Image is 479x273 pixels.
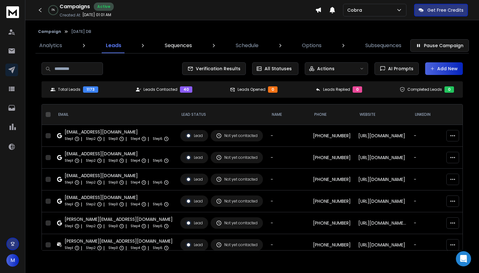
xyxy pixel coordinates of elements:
p: Step 2 [86,245,96,251]
div: Open Intercom Messenger [456,251,471,266]
p: Step 4 [131,158,140,164]
div: [EMAIL_ADDRESS][DOMAIN_NAME] [65,151,169,157]
div: Not yet contacted [216,133,258,139]
td: - [410,212,464,234]
a: Sequences [161,38,196,53]
div: Lead [186,177,203,182]
div: Lead [186,133,203,139]
p: | [81,158,82,164]
div: Not yet contacted [216,220,258,226]
th: Phone [309,104,354,125]
th: EMAIL [53,104,176,125]
div: Lead [186,220,203,226]
p: 0 % [52,8,55,12]
td: [URL][DOMAIN_NAME] [354,169,410,190]
td: [PHONE_NUMBER] [309,190,354,212]
p: | [125,179,127,186]
p: Sequences [165,42,192,49]
div: Not yet contacted [216,177,258,182]
div: Active [94,3,114,11]
div: Not yet contacted [216,155,258,160]
div: Lead [186,155,203,160]
p: Step 2 [86,179,96,186]
th: NAME [267,104,309,125]
button: Campaign [38,29,61,34]
td: [URL][DOMAIN_NAME] [354,234,410,256]
p: | [125,201,127,208]
td: [PHONE_NUMBER] [309,147,354,169]
p: | [103,158,105,164]
p: | [125,158,127,164]
p: Subsequences [365,42,401,49]
p: | [148,223,149,229]
td: [PHONE_NUMBER] [309,234,354,256]
p: Total Leads [58,87,80,92]
td: - [410,147,464,169]
a: Subsequences [361,38,405,53]
p: | [103,223,105,229]
td: - [267,212,309,234]
td: - [267,147,309,169]
p: | [125,223,127,229]
p: Leads Opened [238,87,265,92]
th: LinkedIn [410,104,464,125]
p: Step 1 [65,245,73,251]
p: Step 5 [153,201,163,208]
p: Leads Replied [323,87,350,92]
td: - [267,125,309,147]
p: Get Free Credits [427,7,463,13]
p: Step 5 [153,158,163,164]
p: Options [302,42,322,49]
p: | [103,136,105,142]
a: Leads [102,38,125,53]
p: Step 3 [108,245,118,251]
p: Step 2 [86,201,96,208]
p: Step 4 [131,179,140,186]
button: Add New [425,62,463,75]
p: | [103,179,105,186]
div: 0 [268,86,278,93]
td: [URL][DOMAIN_NAME][US_STATE] [354,212,410,234]
h1: Campaigns [60,3,90,10]
p: Step 2 [86,136,96,142]
td: [PHONE_NUMBER] [309,212,354,234]
p: | [148,136,149,142]
p: | [125,245,127,251]
p: | [148,158,149,164]
p: Step 2 [86,158,96,164]
div: Lead [186,198,203,204]
td: - [410,169,464,190]
td: [URL][DOMAIN_NAME] [354,190,410,212]
div: [PERSON_NAME][EMAIL_ADDRESS][DOMAIN_NAME] [65,216,173,222]
p: | [103,201,105,208]
button: Pause Campaign [410,39,469,52]
span: M [6,254,19,267]
th: website [354,104,410,125]
p: Step 3 [108,201,118,208]
a: Schedule [232,38,262,53]
p: Step 4 [131,136,140,142]
div: [EMAIL_ADDRESS][DOMAIN_NAME] [65,129,169,135]
p: Step 1 [65,136,73,142]
p: | [148,179,149,186]
div: 40 [180,86,192,93]
p: Step 1 [65,201,73,208]
p: Leads Contacted [144,87,177,92]
p: Step 4 [131,201,140,208]
p: Step 1 [65,223,73,229]
td: [URL][DOMAIN_NAME] [354,147,410,169]
div: [EMAIL_ADDRESS][DOMAIN_NAME] [65,194,169,201]
td: - [267,190,309,212]
p: Step 4 [131,223,140,229]
td: [PHONE_NUMBER] [309,169,354,190]
p: | [81,201,82,208]
p: Step 3 [108,136,118,142]
p: Schedule [236,42,259,49]
p: [DATE] DB [71,29,91,34]
p: All Statuses [265,65,292,72]
p: Step 5 [153,179,163,186]
p: | [103,245,105,251]
span: AI Prompts [386,65,413,72]
p: [DATE] 01:01 AM [82,12,111,17]
p: | [125,136,127,142]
